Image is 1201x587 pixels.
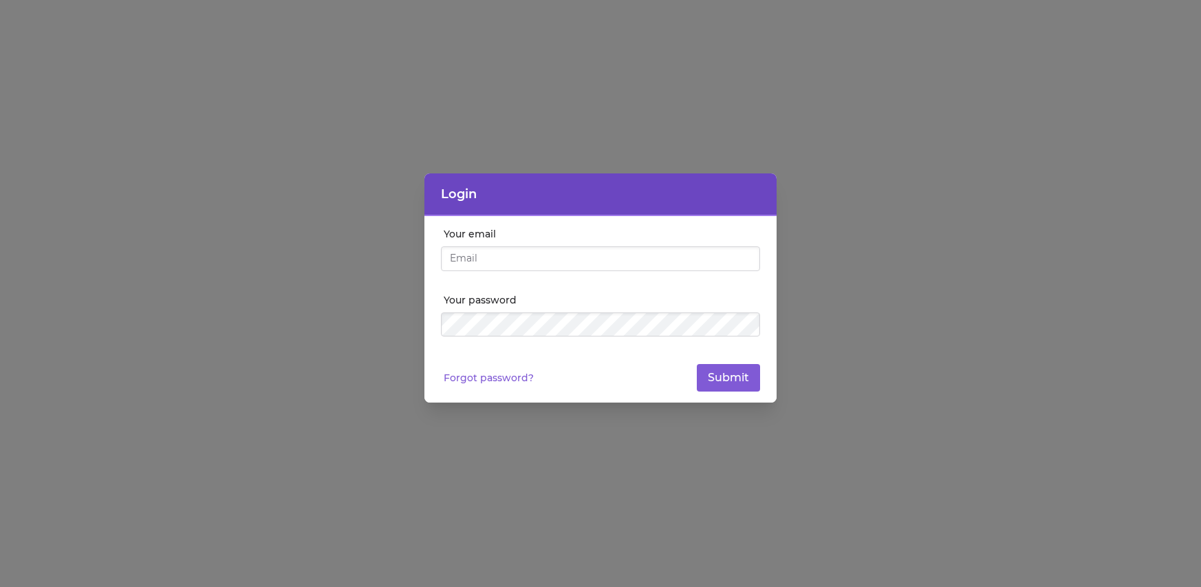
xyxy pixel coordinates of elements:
[441,246,760,271] input: Email
[444,293,760,307] label: Your password
[697,364,760,392] button: Submit
[424,173,777,216] header: Login
[444,227,760,241] label: Your email
[444,371,534,385] a: Forgot password?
